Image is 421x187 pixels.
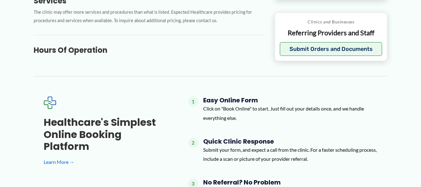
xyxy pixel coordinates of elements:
[34,8,265,25] p: The clinic may offer more services and procedures than what is listed. Expected Healthcare provid...
[280,29,382,38] p: Referring Providers and Staff
[44,96,56,109] img: Expected Healthcare Logo
[34,45,265,55] h3: Hours of Operation
[280,18,382,26] p: Clinics and Businesses
[203,179,378,186] h4: No Referral? No Problem
[203,145,378,164] p: Submit your form, and expect a call from the clinic. For a faster scheduling process, include a s...
[44,157,168,167] a: Learn More →
[203,104,378,122] p: Click on "Book Online" to start. Just fill out your details once, and we handle everything else.
[203,96,378,104] h4: Easy Online Form
[44,116,168,152] h3: Healthcare's simplest online booking platform
[188,96,198,106] span: 1
[203,138,378,145] h4: Quick Clinic Response
[188,138,198,148] span: 2
[280,42,382,56] button: Submit Orders and Documents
